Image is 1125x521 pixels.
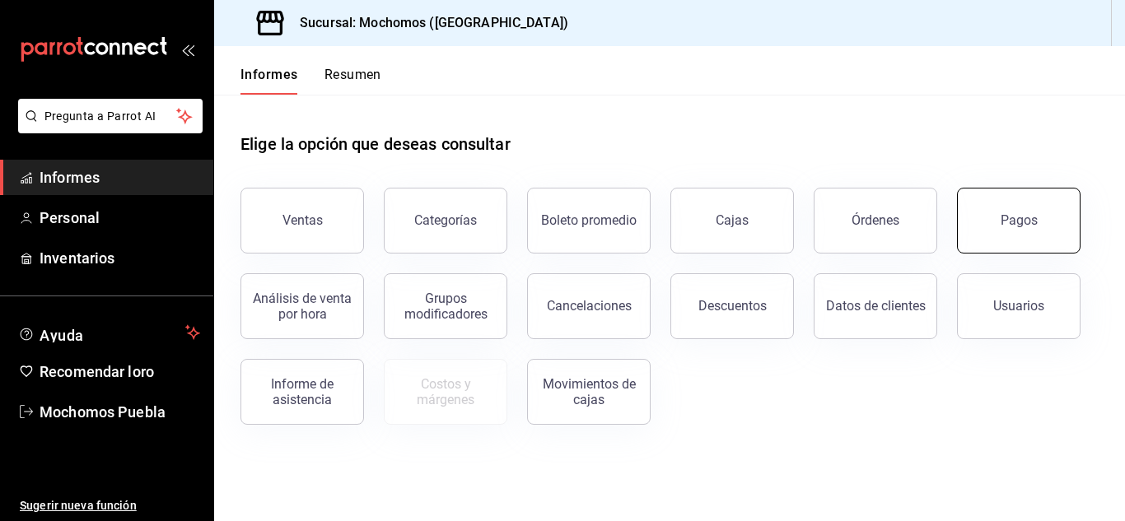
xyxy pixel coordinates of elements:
[240,359,364,425] button: Informe de asistencia
[670,188,794,254] button: Cajas
[240,273,364,339] button: Análisis de venta por hora
[12,119,203,137] a: Pregunta a Parrot AI
[1001,212,1038,228] font: Pagos
[240,134,511,154] font: Elige la opción que deseas consultar
[957,188,1081,254] button: Pagos
[240,188,364,254] button: Ventas
[40,209,100,226] font: Personal
[384,188,507,254] button: Categorías
[324,67,381,82] font: Resumen
[957,273,1081,339] button: Usuarios
[547,298,632,314] font: Cancelaciones
[40,249,114,267] font: Inventarios
[404,291,488,322] font: Grupos modificadores
[814,188,937,254] button: Órdenes
[20,499,137,512] font: Sugerir nueva función
[40,363,154,380] font: Recomendar loro
[40,403,166,421] font: Mochomos Puebla
[18,99,203,133] button: Pregunta a Parrot AI
[716,212,749,228] font: Cajas
[300,15,568,30] font: Sucursal: Mochomos ([GEOGRAPHIC_DATA])
[384,359,507,425] button: Contrata inventarios para ver este informe
[414,212,477,228] font: Categorías
[543,376,636,407] font: Movimientos de cajas
[527,188,651,254] button: Boleto promedio
[40,169,100,186] font: Informes
[40,327,84,344] font: Ayuda
[417,376,474,407] font: Costos y márgenes
[44,109,156,123] font: Pregunta a Parrot AI
[826,298,926,314] font: Datos de clientes
[240,66,381,95] div: pestañas de navegación
[527,273,651,339] button: Cancelaciones
[814,273,937,339] button: Datos de clientes
[240,67,298,82] font: Informes
[993,298,1044,314] font: Usuarios
[527,359,651,425] button: Movimientos de cajas
[384,273,507,339] button: Grupos modificadores
[253,291,352,322] font: Análisis de venta por hora
[181,43,194,56] button: abrir_cajón_menú
[541,212,637,228] font: Boleto promedio
[670,273,794,339] button: Descuentos
[698,298,767,314] font: Descuentos
[271,376,334,407] font: Informe de asistencia
[282,212,323,228] font: Ventas
[852,212,899,228] font: Órdenes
